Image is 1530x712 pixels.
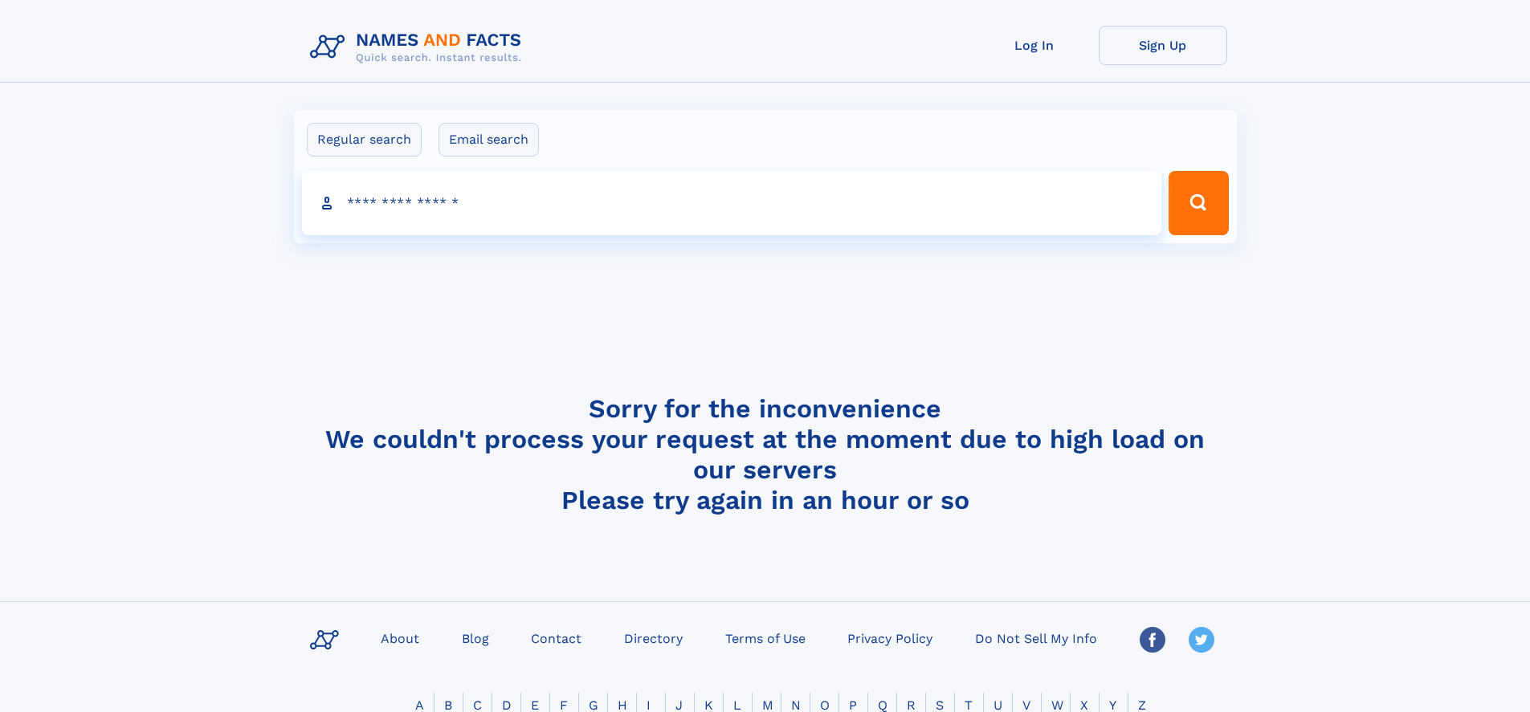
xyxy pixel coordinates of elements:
h4: Sorry for the inconvenience We couldn't process your request at the moment due to high load on ou... [304,393,1227,515]
a: Do Not Sell My Info [969,626,1104,649]
a: Log In [970,26,1099,65]
img: Logo Names and Facts [304,26,535,69]
a: Privacy Policy [841,626,939,649]
label: Regular search [307,123,422,157]
a: Sign Up [1099,26,1227,65]
a: Directory [618,626,689,649]
img: Facebook [1140,627,1165,653]
label: Email search [439,123,539,157]
button: Search Button [1169,171,1228,235]
img: Twitter [1189,627,1214,653]
a: Terms of Use [719,626,812,649]
input: search input [302,171,1162,235]
a: About [374,626,426,649]
a: Contact [524,626,588,649]
a: Blog [455,626,496,649]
